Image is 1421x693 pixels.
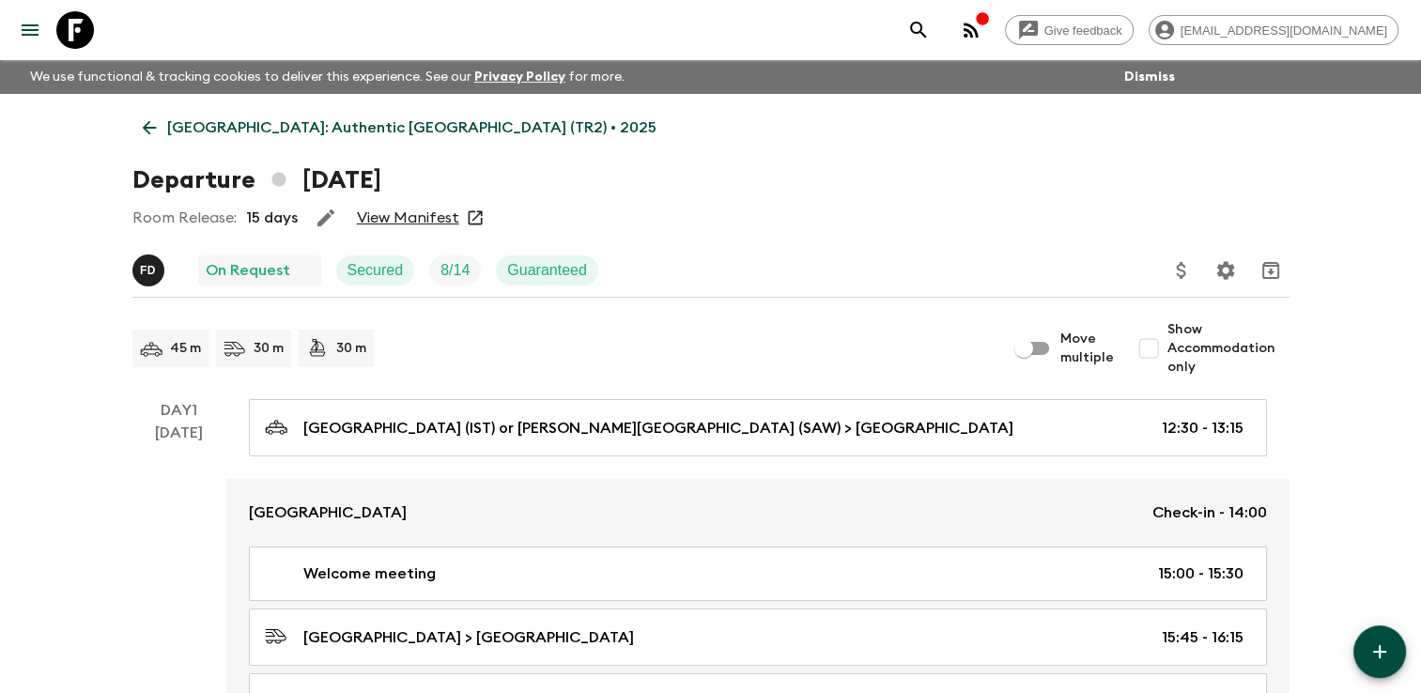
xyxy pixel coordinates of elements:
[440,259,470,282] p: 8 / 14
[1163,252,1200,289] button: Update Price, Early Bird Discount and Costs
[1162,626,1243,649] p: 15:45 - 16:15
[357,208,459,227] a: View Manifest
[474,70,565,84] a: Privacy Policy
[429,255,481,285] div: Trip Fill
[1207,252,1244,289] button: Settings
[11,11,49,49] button: menu
[132,399,226,422] p: Day 1
[336,255,415,285] div: Secured
[1152,501,1267,524] p: Check-in - 14:00
[132,162,381,199] h1: Departure [DATE]
[132,207,237,229] p: Room Release:
[303,626,634,649] p: [GEOGRAPHIC_DATA] > [GEOGRAPHIC_DATA]
[1252,252,1290,289] button: Archive (Completed, Cancelled or Unsynced Departures only)
[1005,15,1134,45] a: Give feedback
[249,547,1267,601] a: Welcome meeting15:00 - 15:30
[1149,15,1398,45] div: [EMAIL_ADDRESS][DOMAIN_NAME]
[254,339,284,358] p: 30 m
[1167,320,1290,377] span: Show Accommodation only
[226,479,1290,547] a: [GEOGRAPHIC_DATA]Check-in - 14:00
[900,11,937,49] button: search adventures
[170,339,201,358] p: 45 m
[132,254,168,286] button: FD
[1170,23,1398,38] span: [EMAIL_ADDRESS][DOMAIN_NAME]
[336,339,366,358] p: 30 m
[249,608,1267,666] a: [GEOGRAPHIC_DATA] > [GEOGRAPHIC_DATA]15:45 - 16:15
[249,399,1267,456] a: [GEOGRAPHIC_DATA] (IST) or [PERSON_NAME][GEOGRAPHIC_DATA] (SAW) > [GEOGRAPHIC_DATA]12:30 - 13:15
[303,417,1013,439] p: [GEOGRAPHIC_DATA] (IST) or [PERSON_NAME][GEOGRAPHIC_DATA] (SAW) > [GEOGRAPHIC_DATA]
[1158,562,1243,585] p: 15:00 - 15:30
[348,259,404,282] p: Secured
[249,501,407,524] p: [GEOGRAPHIC_DATA]
[1120,64,1180,90] button: Dismiss
[23,60,632,94] p: We use functional & tracking cookies to deliver this experience. See our for more.
[206,259,290,282] p: On Request
[246,207,298,229] p: 15 days
[1060,330,1115,367] span: Move multiple
[167,116,656,139] p: [GEOGRAPHIC_DATA]: Authentic [GEOGRAPHIC_DATA] (TR2) • 2025
[1034,23,1133,38] span: Give feedback
[140,263,156,278] p: F D
[1162,417,1243,439] p: 12:30 - 13:15
[132,109,667,146] a: [GEOGRAPHIC_DATA]: Authentic [GEOGRAPHIC_DATA] (TR2) • 2025
[507,259,587,282] p: Guaranteed
[132,260,168,275] span: Fatih Develi
[303,562,436,585] p: Welcome meeting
